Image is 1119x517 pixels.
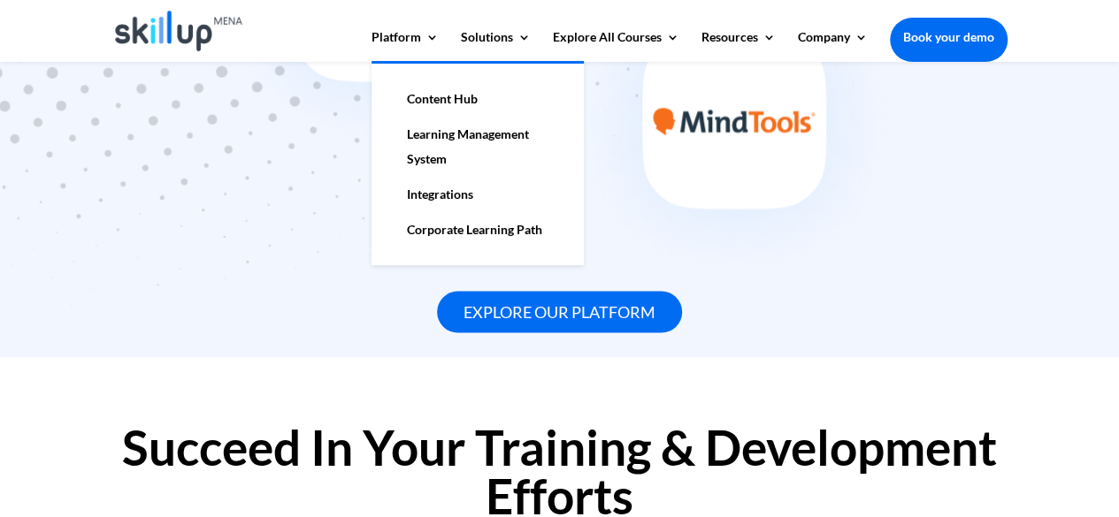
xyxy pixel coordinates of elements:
a: Corporate Learning Path [389,212,566,247]
a: Content Hub [389,81,566,117]
a: Explore All Courses [553,31,679,61]
a: Integrations [389,177,566,212]
a: Platform [372,31,439,61]
a: Company [798,31,868,61]
a: Resources [701,31,776,61]
img: Skillup Mena [115,11,243,51]
a: Book your demo [890,18,1008,57]
a: Learning Management System [389,117,566,177]
iframe: Chat Widget [824,326,1119,517]
a: Solutions [461,31,531,61]
a: Explore our platform [437,291,682,332]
